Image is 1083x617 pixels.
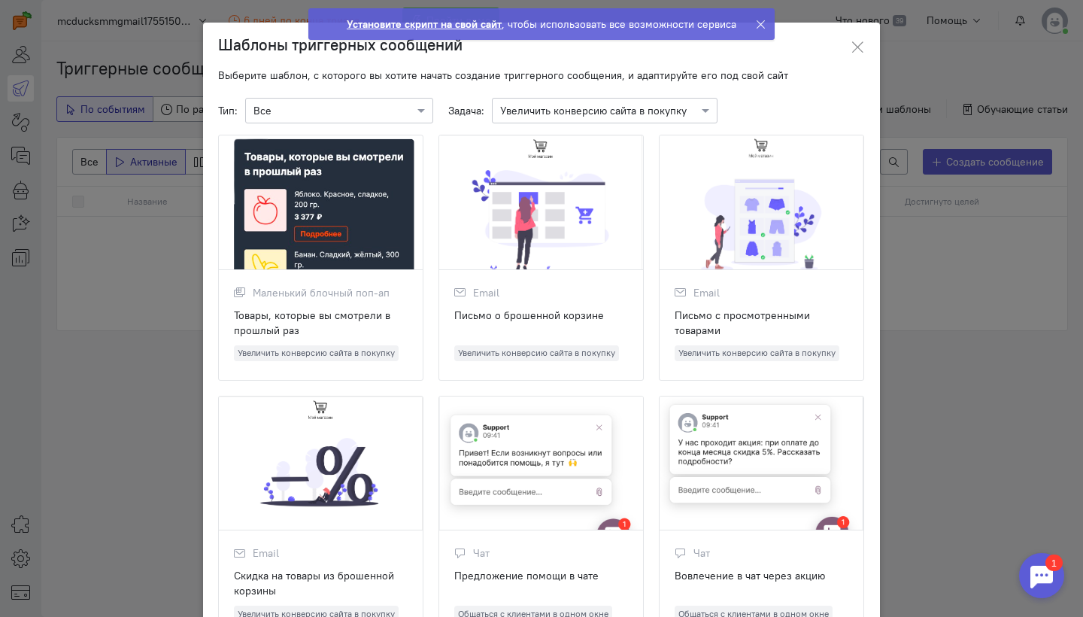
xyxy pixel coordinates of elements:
span: Маленький блочный поп-ап [253,285,390,300]
h3: Шаблоны триггерных сообщений [218,34,463,56]
div: Выберите шаблон, с которого вы хотите начать создание триггерного сообщения, и адаптируйте его по... [218,68,865,83]
div: Письмо о брошенной корзине [454,308,628,338]
strong: Установите скрипт на свой сайт [347,17,502,31]
span: Email [473,285,499,300]
div: Вовлечение в чат через акцию [675,568,848,598]
div: , чтобы использовать все возможности сервиса [347,17,736,32]
div: Предложение помощи в чате [454,568,628,598]
div: 1 [34,9,51,26]
div: Товары, которые вы смотрели в прошлый раз [234,308,408,338]
span: Чат [473,546,490,561]
span: Чат [693,546,710,561]
span: Увеличить конверсию сайта в покупку [454,345,619,361]
span: Тип: [218,103,238,118]
div: Письмо с просмотренными товарами [675,308,848,338]
span: Задача: [448,103,484,118]
span: Email [693,285,720,300]
span: Увеличить конверсию сайта в покупку [234,345,399,361]
span: Увеличить конверсию сайта в покупку [675,345,839,361]
div: Скидка на товары из брошенной корзины [234,568,408,598]
span: Email [253,546,279,561]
